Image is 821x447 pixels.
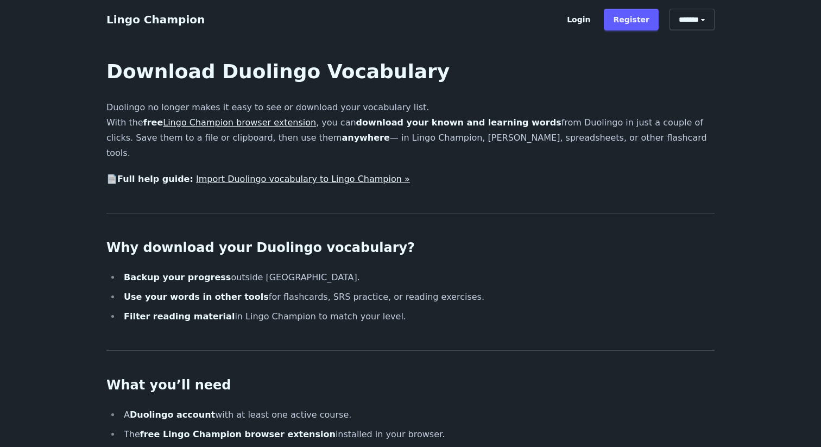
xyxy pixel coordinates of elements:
strong: Backup your progress [124,272,231,282]
h1: Download Duolingo Vocabulary [106,61,715,83]
p: Duolingo no longer makes it easy to see or download your vocabulary list. With the , you can from... [106,100,715,161]
li: The installed in your browser. [121,427,715,442]
strong: free [143,117,317,128]
a: Register [604,9,659,30]
li: A with at least one active course. [121,407,715,423]
h2: What you’ll need [106,377,715,394]
li: in Lingo Champion to match your level. [121,309,715,324]
a: Login [558,9,599,30]
strong: Duolingo account [130,410,215,420]
li: for flashcards, SRS practice, or reading exercises. [121,289,715,305]
strong: free Lingo Champion browser extension [140,429,336,439]
h2: Why download your Duolingo vocabulary? [106,240,715,257]
strong: download your known and learning words [356,117,561,128]
strong: Use your words in other tools [124,292,269,302]
a: Lingo Champion [106,13,205,26]
strong: Full help guide: [117,174,193,184]
p: 📄 [106,172,715,187]
li: outside [GEOGRAPHIC_DATA]. [121,270,715,285]
strong: anywhere [342,133,389,143]
strong: Filter reading material [124,311,235,322]
a: Import Duolingo vocabulary to Lingo Champion » [196,174,410,184]
a: Lingo Champion browser extension [163,117,316,128]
